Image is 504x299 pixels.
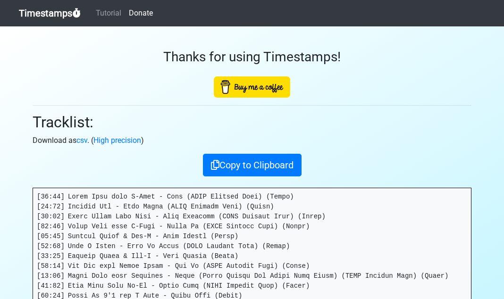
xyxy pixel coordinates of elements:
[33,135,471,146] p: Download as . ( )
[214,76,290,98] img: Buy Me A Coffee
[76,136,87,145] a: csv
[125,4,157,23] a: Donate
[93,136,141,145] a: High precision
[203,154,302,176] button: Copy to Clipboard
[33,113,471,131] h2: Tracklist:
[92,4,125,23] a: Tutorial
[33,49,471,65] h3: Thanks for using Timestamps!
[19,4,81,23] a: Timestamps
